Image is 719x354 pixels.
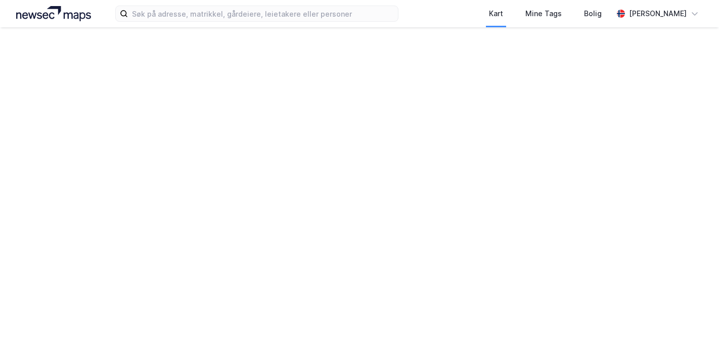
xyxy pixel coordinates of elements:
div: Mine Tags [525,8,562,20]
img: logo.a4113a55bc3d86da70a041830d287a7e.svg [16,6,91,21]
div: [PERSON_NAME] [629,8,687,20]
input: Søk på adresse, matrikkel, gårdeiere, leietakere eller personer [128,6,398,21]
div: Kart [489,8,503,20]
div: Bolig [584,8,602,20]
